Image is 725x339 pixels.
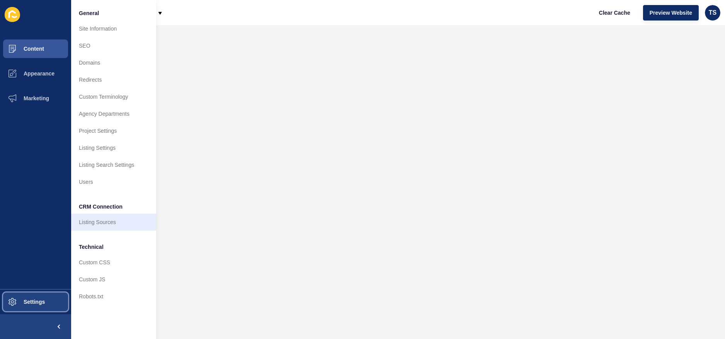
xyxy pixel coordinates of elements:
a: Custom CSS [71,254,156,271]
button: Clear Cache [592,5,637,21]
a: Listing Search Settings [71,156,156,173]
a: Domains [71,54,156,71]
a: Listing Sources [71,214,156,231]
a: SEO [71,37,156,54]
span: TS [709,9,716,17]
a: Robots.txt [71,288,156,305]
span: CRM Connection [79,203,123,211]
a: Redirects [71,71,156,88]
span: Clear Cache [599,9,630,17]
button: Preview Website [643,5,699,21]
a: Custom JS [71,271,156,288]
a: Custom Terminology [71,88,156,105]
a: Users [71,173,156,190]
a: Listing Settings [71,139,156,156]
a: Site Information [71,20,156,37]
span: Preview Website [650,9,692,17]
a: Project Settings [71,122,156,139]
a: Agency Departments [71,105,156,122]
span: Technical [79,243,104,251]
span: General [79,9,99,17]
